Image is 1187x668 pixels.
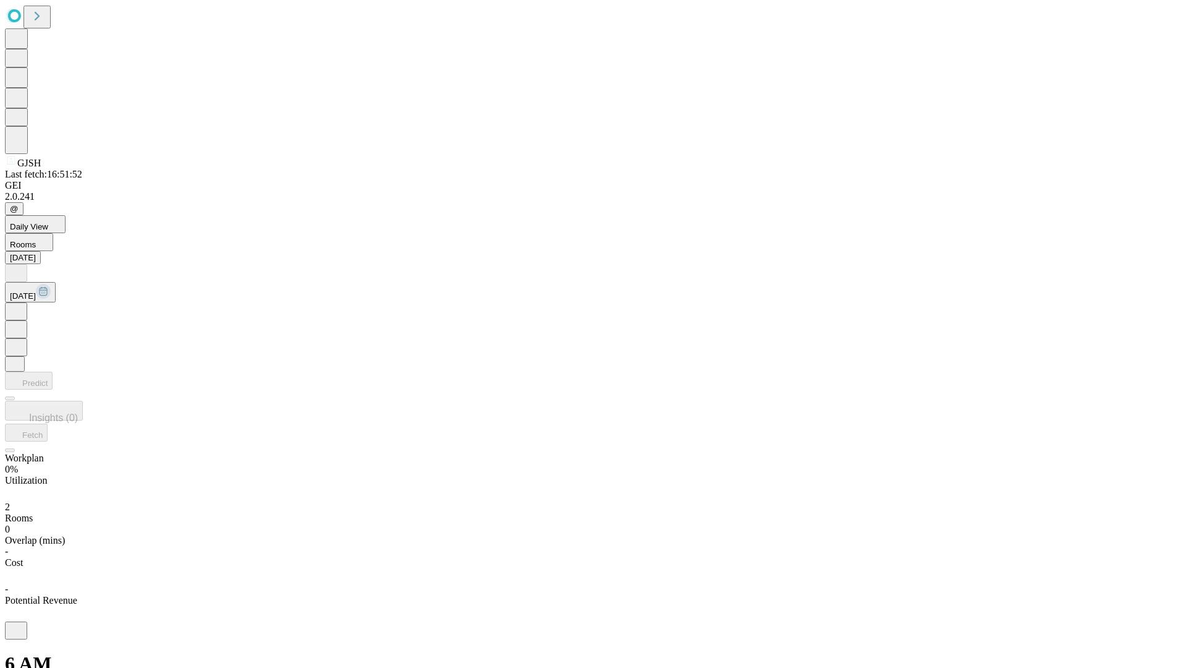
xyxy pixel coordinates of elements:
span: - [5,546,8,557]
button: Fetch [5,424,48,442]
span: @ [10,204,19,213]
span: Potential Revenue [5,595,77,606]
button: [DATE] [5,251,41,264]
span: 0% [5,464,18,474]
span: Utilization [5,475,47,486]
span: GJSH [17,158,41,168]
button: Rooms [5,233,53,251]
span: 0 [5,524,10,534]
span: Cost [5,557,23,568]
span: Rooms [5,513,33,523]
div: GEI [5,180,1182,191]
span: Rooms [10,240,36,249]
button: Predict [5,372,53,390]
span: 2 [5,502,10,512]
div: 2.0.241 [5,191,1182,202]
span: Last fetch: 16:51:52 [5,169,82,179]
button: Insights (0) [5,401,83,421]
span: - [5,584,8,594]
button: Daily View [5,215,66,233]
span: [DATE] [10,291,36,301]
span: Workplan [5,453,44,463]
span: Insights (0) [29,413,78,423]
span: Daily View [10,222,48,231]
button: [DATE] [5,282,56,302]
span: Overlap (mins) [5,535,65,546]
button: @ [5,202,23,215]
